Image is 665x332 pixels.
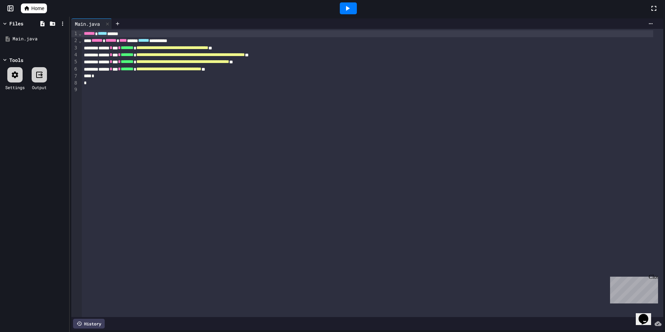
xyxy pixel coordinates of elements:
div: 3 [71,45,78,52]
div: Files [9,20,23,27]
div: 9 [71,86,78,93]
span: Home [31,5,44,12]
div: Output [32,84,47,90]
div: 8 [71,80,78,87]
div: Tools [9,56,23,64]
div: Main.java [71,20,103,27]
div: 5 [71,58,78,65]
a: Home [21,3,47,13]
div: 1 [71,30,78,37]
div: Chat with us now!Close [3,3,48,44]
div: 2 [71,37,78,44]
div: Main.java [71,18,112,29]
iframe: chat widget [607,274,658,303]
div: Main.java [13,35,67,42]
div: History [73,319,105,329]
div: Settings [5,84,25,90]
div: 4 [71,52,78,58]
span: Fold line [78,31,82,36]
span: Fold line [78,38,82,44]
div: 7 [71,73,78,80]
div: 6 [71,66,78,73]
iframe: chat widget [636,304,658,325]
